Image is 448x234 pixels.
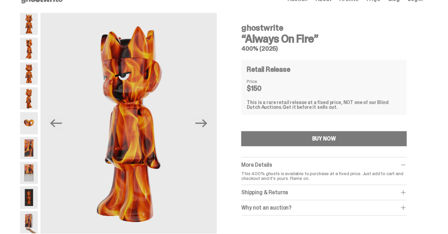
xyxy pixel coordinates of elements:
div: Why not an auction? [241,204,406,211]
img: Always-On-Fire---Website-Archive.2487X.png [20,63,38,85]
div: This is a rare retail release at a fixed price, NOT one of our Blind Dutch Auctions. [247,100,401,110]
span: More Details [241,161,272,168]
dt: Price [247,79,281,84]
img: Always-On-Fire---Website-Archive.2491X.png [20,137,38,159]
img: Always-On-Fire---Website-Archive.2484X.png [20,13,38,35]
h5: 400% (2025) [241,46,406,52]
h4: ghostwrite [241,24,406,32]
button: BUY NOW [241,131,406,146]
span: Get it before it sells out. [283,104,338,110]
img: Always-On-Fire---Website-Archive.2489X.png [20,87,38,110]
img: Always-On-Fire---Website-Archive.2494X.png [20,162,38,184]
img: Always-On-Fire---Website-Archive.2522XX.png [20,211,38,233]
p: This 400% ghosts is available to purchase at a fixed price. Just add to cart and checkout and it'... [241,171,406,181]
button: Next [194,116,209,131]
img: Always-On-Fire---Website-Archive.2485X.png [20,38,38,60]
div: BUY NOW [312,136,336,141]
img: Always-On-Fire---Website-Archive.2490X.png [20,112,38,134]
img: Always-On-Fire---Website-Archive.2497X.png [20,186,38,208]
h4: Retail Release [247,66,290,73]
img: Always-On-Fire---Website-Archive.2485X.png [41,13,217,234]
div: Shipping & Returns [241,189,406,196]
h3: “Always On Fire” [241,33,406,44]
dd: $150 [247,85,281,92]
button: Previous [49,116,64,131]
